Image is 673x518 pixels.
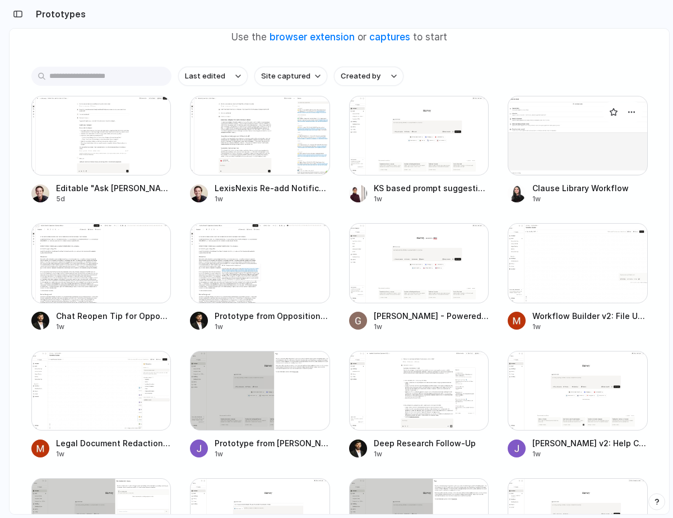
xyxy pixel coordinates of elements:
div: 1w [374,194,489,204]
a: Workflow Builder v2: File Upload EnhancementWorkflow Builder v2: File Upload Enhancement1w [508,223,648,331]
a: Legal Document Redaction ToolLegal Document Redaction Tool1w [31,351,171,459]
div: 1w [374,449,489,459]
div: 1w [215,449,330,459]
div: 1w [56,449,171,459]
a: Prototype from Opposition to Motion to DismissPrototype from Opposition to Motion to Dismiss1w [190,223,330,331]
a: Prototype from Harvey TipsPrototype from [PERSON_NAME]1w [190,351,330,459]
span: Use the or to start [231,30,447,45]
span: KS based prompt suggestions [374,182,489,194]
div: 1w [374,322,489,332]
div: 1w [215,194,330,204]
button: Site captured [254,67,327,86]
span: Last edited [185,71,225,82]
span: Editable "Ask [PERSON_NAME]" Box for Criminal Case Law [56,182,171,194]
div: 1w [532,194,648,204]
a: Clause Library WorkflowClause Library Workflow1w [508,96,648,204]
a: Chat Reopen Tip for Opposition DocumentChat Reopen Tip for Opposition Document1w [31,223,171,331]
a: KS based prompt suggestionsKS based prompt suggestions1w [349,96,489,204]
span: Prototype from [PERSON_NAME] [215,437,330,449]
button: Last edited [178,67,248,86]
span: Site captured [261,71,310,82]
div: 1w [215,322,330,332]
span: LexisNexis Re-add Notification [215,182,330,194]
span: Workflow Builder v2: File Upload Enhancement [532,310,648,322]
a: LexisNexis Re-add NotificationLexisNexis Re-add Notification1w [190,96,330,204]
a: captures [369,31,410,43]
div: 1w [56,322,171,332]
span: Deep Research Follow-Up [374,437,489,449]
span: Legal Document Redaction Tool [56,437,171,449]
span: Created by [341,71,380,82]
a: Harvey - Powered by Logo[PERSON_NAME] - Powered by Logo1w [349,223,489,331]
a: Deep Research Follow-UpDeep Research Follow-Up1w [349,351,489,459]
a: Harvey v2: Help Center Addition[PERSON_NAME] v2: Help Center Addition1w [508,351,648,459]
div: 5d [56,194,171,204]
button: Created by [334,67,403,86]
span: Clause Library Workflow [532,182,648,194]
a: Editable "Ask Harvey" Box for Criminal Case LawEditable "Ask [PERSON_NAME]" Box for Criminal Case... [31,96,171,204]
span: [PERSON_NAME] - Powered by Logo [374,310,489,322]
span: [PERSON_NAME] v2: Help Center Addition [532,437,648,449]
span: Prototype from Opposition to Motion to Dismiss [215,310,330,322]
h2: Prototypes [31,7,86,21]
a: browser extension [270,31,355,43]
div: 1w [532,322,648,332]
span: Chat Reopen Tip for Opposition Document [56,310,171,322]
div: 1w [532,449,648,459]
